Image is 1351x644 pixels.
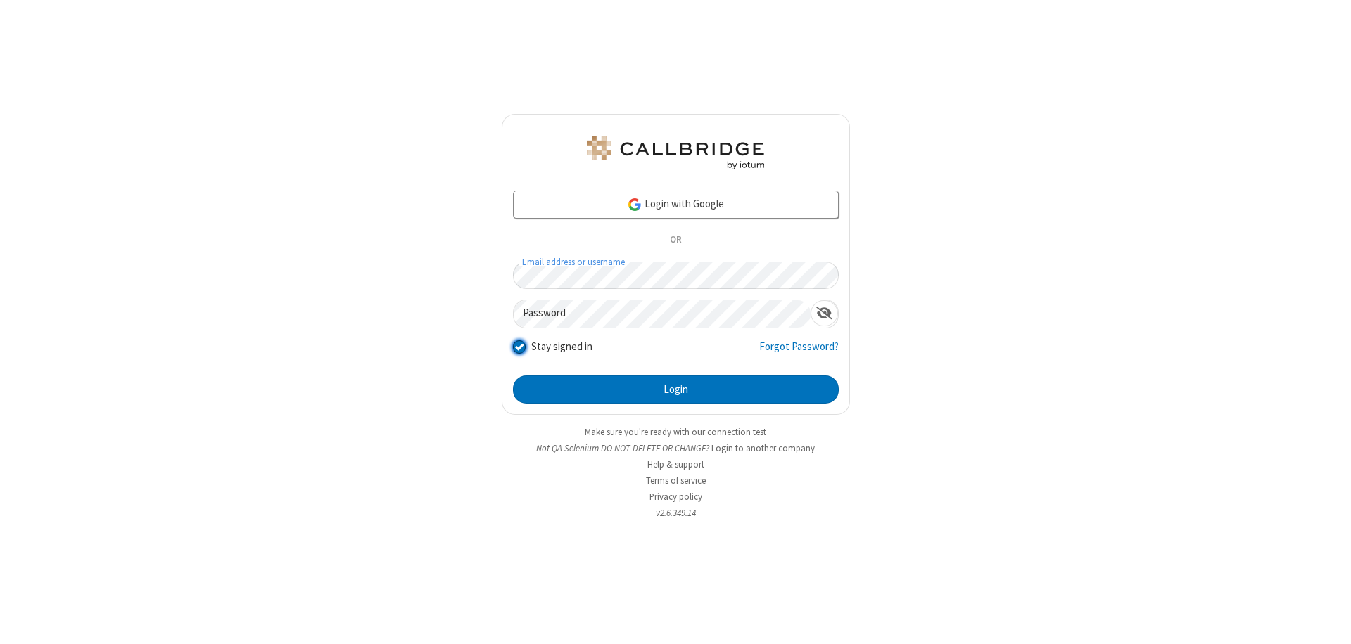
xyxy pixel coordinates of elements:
span: OR [664,231,687,250]
a: Terms of service [646,475,706,487]
a: Forgot Password? [759,339,839,366]
a: Privacy policy [649,491,702,503]
button: Login to another company [711,442,815,455]
a: Login with Google [513,191,839,219]
label: Stay signed in [531,339,592,355]
input: Password [514,300,811,328]
li: Not QA Selenium DO NOT DELETE OR CHANGE? [502,442,850,455]
img: google-icon.png [627,197,642,212]
li: v2.6.349.14 [502,506,850,520]
img: QA Selenium DO NOT DELETE OR CHANGE [584,136,767,169]
button: Login [513,375,839,404]
div: Show password [811,300,838,326]
a: Help & support [647,458,704,470]
a: Make sure you're ready with our connection test [585,426,766,438]
input: Email address or username [513,262,839,289]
